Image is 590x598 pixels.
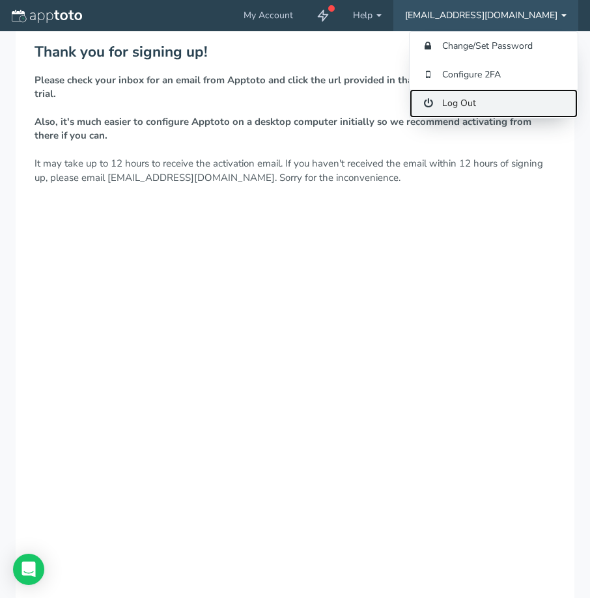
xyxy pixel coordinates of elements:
[13,554,44,585] div: Open Intercom Messenger
[35,44,555,61] h2: Thank you for signing up!
[410,61,578,89] a: Configure 2FA
[35,115,531,142] strong: Also, it's much easier to configure Apptoto on a desktop computer initially so we recommend activ...
[35,74,555,185] p: It may take up to 12 hours to receive the activation email. If you haven't received the email wit...
[410,32,578,61] a: Change/Set Password
[12,10,82,23] img: logo-apptoto--white.svg
[410,89,578,118] a: Log Out
[35,74,544,100] strong: Please check your inbox for an email from Apptoto and click the url provided in that email to act...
